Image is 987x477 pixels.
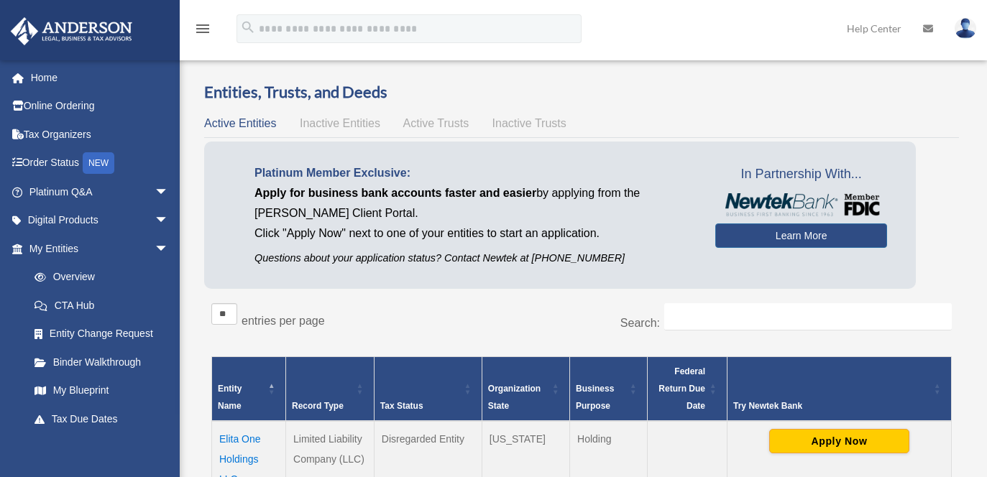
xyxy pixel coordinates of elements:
span: Organization State [488,384,541,411]
th: Business Purpose: Activate to sort [570,356,648,421]
span: Entity Name [218,384,242,411]
p: Questions about your application status? Contact Newtek at [PHONE_NUMBER] [254,249,694,267]
label: entries per page [242,315,325,327]
span: Inactive Trusts [492,117,566,129]
img: NewtekBankLogoSM.png [722,193,880,216]
span: Tax Status [380,401,423,411]
a: My Blueprint [20,376,183,405]
a: menu [194,25,211,37]
span: arrow_drop_down [155,206,183,236]
a: Overview [20,263,176,292]
i: search [240,19,256,35]
p: Click "Apply Now" next to one of your entities to start an application. [254,223,694,244]
a: Online Ordering [10,92,190,121]
th: Federal Return Due Date: Activate to sort [647,356,727,421]
a: Binder Walkthrough [20,348,183,376]
th: Try Newtek Bank : Activate to sort [727,356,952,421]
a: Learn More [715,223,887,248]
span: Record Type [292,401,344,411]
th: Record Type: Activate to sort [286,356,375,421]
span: In Partnership With... [715,163,887,186]
th: Organization State: Activate to sort [482,356,569,421]
img: Anderson Advisors Platinum Portal [6,17,137,45]
span: arrow_drop_down [155,177,183,207]
button: Apply Now [769,429,909,453]
i: menu [194,20,211,37]
div: Try Newtek Bank [733,397,929,415]
span: Federal Return Due Date [658,366,705,411]
div: NEW [83,152,114,174]
a: Order StatusNEW [10,149,190,178]
span: arrow_drop_down [155,234,183,264]
span: Active Trusts [403,117,469,129]
span: Inactive Entities [300,117,380,129]
span: Apply for business bank accounts faster and easier [254,187,536,199]
h3: Entities, Trusts, and Deeds [204,81,959,103]
a: My Entitiesarrow_drop_down [10,234,183,263]
a: Tax Due Dates [20,404,183,433]
span: Business Purpose [576,384,614,411]
img: User Pic [955,18,976,39]
a: CTA Hub [20,291,183,320]
span: Active Entities [204,117,276,129]
a: Tax Organizers [10,120,190,149]
label: Search: [620,317,660,329]
a: Home [10,63,190,92]
a: Digital Productsarrow_drop_down [10,206,190,235]
th: Tax Status: Activate to sort [374,356,482,421]
p: Platinum Member Exclusive: [254,163,694,183]
a: Platinum Q&Aarrow_drop_down [10,177,190,206]
a: Entity Change Request [20,320,183,348]
p: by applying from the [PERSON_NAME] Client Portal. [254,183,694,223]
th: Entity Name: Activate to invert sorting [212,356,286,421]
